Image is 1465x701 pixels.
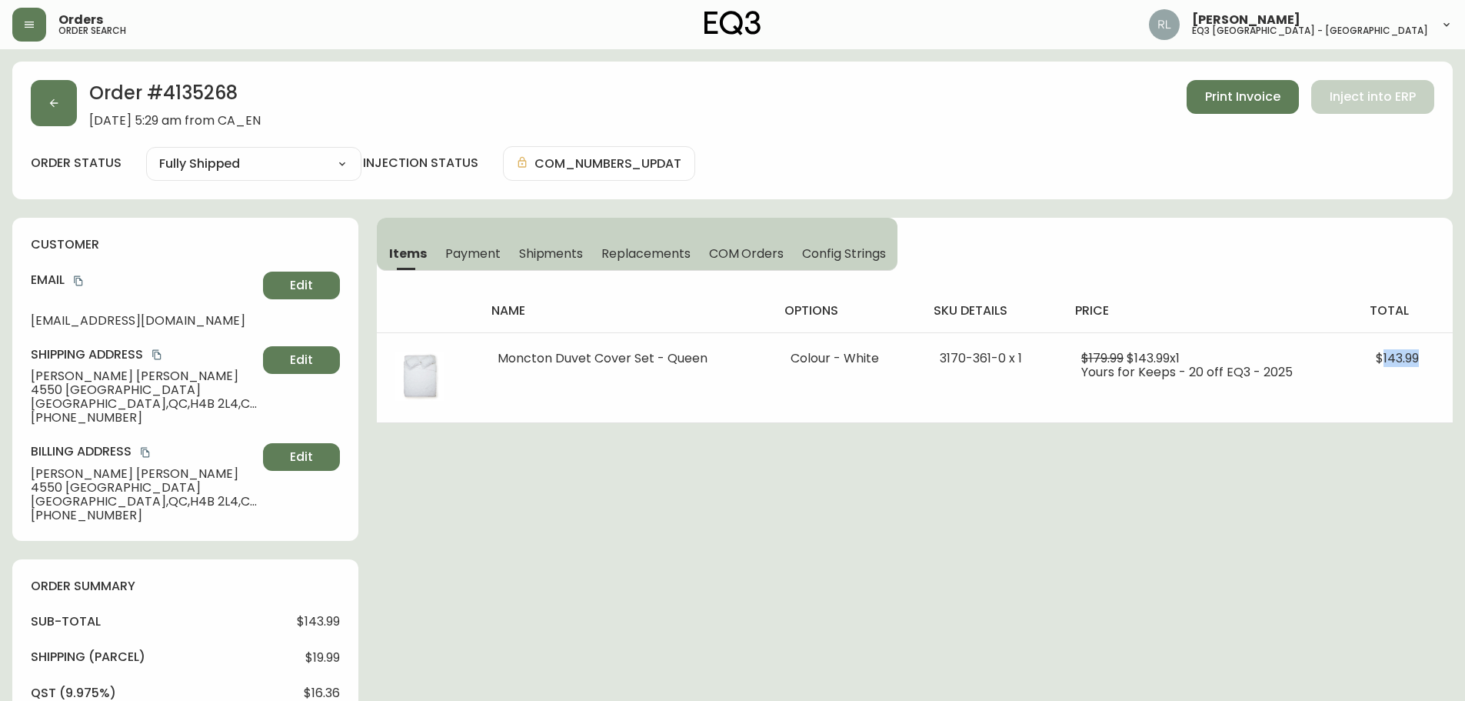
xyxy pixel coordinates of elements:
[89,80,261,114] h2: Order # 4135268
[31,155,122,172] label: order status
[1149,9,1180,40] img: 91cc3602ba8cb70ae1ccf1ad2913f397
[304,686,340,700] span: $16.36
[389,245,427,262] span: Items
[290,352,313,369] span: Edit
[1205,88,1280,105] span: Print Invoice
[445,245,501,262] span: Payment
[31,346,257,363] h4: Shipping Address
[138,445,153,460] button: copy
[1192,26,1428,35] h5: eq3 [GEOGRAPHIC_DATA] - [GEOGRAPHIC_DATA]
[31,369,257,383] span: [PERSON_NAME] [PERSON_NAME]
[1081,363,1293,381] span: Yours for Keeps - 20 off EQ3 - 2025
[519,245,584,262] span: Shipments
[149,347,165,362] button: copy
[263,443,340,471] button: Edit
[802,245,885,262] span: Config Strings
[31,649,145,666] h4: Shipping ( Parcel )
[791,352,903,366] li: Colour - White
[784,302,909,319] h4: options
[31,443,257,460] h4: Billing Address
[31,467,257,481] span: [PERSON_NAME] [PERSON_NAME]
[363,155,478,172] h4: injection status
[31,481,257,495] span: 4550 [GEOGRAPHIC_DATA]
[31,314,257,328] span: [EMAIL_ADDRESS][DOMAIN_NAME]
[31,272,257,289] h4: Email
[498,349,708,367] span: Moncton Duvet Cover Set - Queen
[290,277,313,294] span: Edit
[1376,349,1419,367] span: $143.99
[395,352,444,401] img: 264f6890-6cb3-49e8-84b3-c5af42b9ad56.jpg
[31,509,257,522] span: [PHONE_NUMBER]
[58,26,126,35] h5: order search
[1192,14,1300,26] span: [PERSON_NAME]
[31,397,257,411] span: [GEOGRAPHIC_DATA] , QC , H4B 2L4 , CA
[709,245,784,262] span: COM Orders
[704,11,761,35] img: logo
[1370,302,1440,319] h4: total
[934,302,1050,319] h4: sku details
[491,302,760,319] h4: name
[601,245,690,262] span: Replacements
[31,495,257,509] span: [GEOGRAPHIC_DATA] , QC , H4B 2L4 , CA
[71,273,86,289] button: copy
[1075,302,1346,319] h4: price
[58,14,103,26] span: Orders
[263,346,340,374] button: Edit
[31,383,257,397] span: 4550 [GEOGRAPHIC_DATA]
[297,615,340,629] span: $143.99
[31,236,340,253] h4: customer
[305,651,340,665] span: $19.99
[1187,80,1299,114] button: Print Invoice
[290,449,313,466] span: Edit
[1127,349,1180,367] span: $143.99 x 1
[31,613,101,630] h4: sub-total
[89,114,261,128] span: [DATE] 5:29 am from CA_EN
[31,578,340,595] h4: order summary
[263,272,340,299] button: Edit
[940,349,1022,367] span: 3170-361-0 x 1
[31,411,257,425] span: [PHONE_NUMBER]
[1081,349,1124,367] span: $179.99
